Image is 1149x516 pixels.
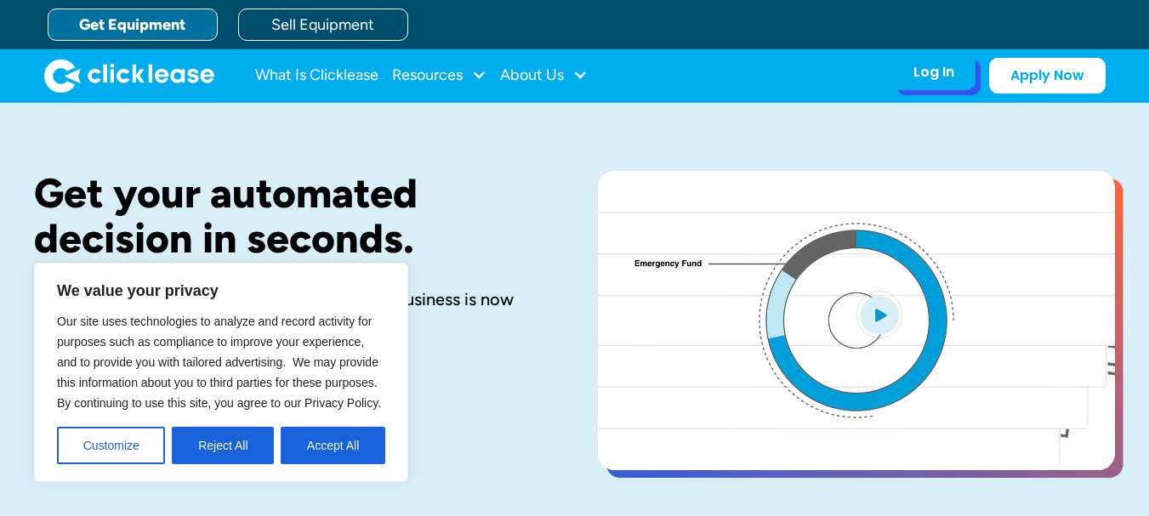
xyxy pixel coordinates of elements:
[57,427,165,464] button: Customize
[500,59,588,93] div: About Us
[913,64,954,81] div: Log In
[57,281,385,301] p: We value your privacy
[172,427,274,464] button: Reject All
[44,59,214,93] a: home
[255,59,378,93] a: What Is Clicklease
[281,427,385,464] button: Accept All
[34,171,543,261] h1: Get your automated decision in seconds.
[598,171,1115,470] a: open lightbox
[44,59,214,93] img: Clicklease logo
[238,9,408,41] a: Sell Equipment
[57,315,381,410] span: Our site uses technologies to analyze and record activity for purposes such as compliance to impr...
[989,58,1106,94] a: Apply Now
[48,9,218,41] a: Get Equipment
[856,291,902,338] img: Blue play button logo on a light blue circular background
[34,263,408,482] div: We value your privacy
[392,59,486,93] div: Resources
